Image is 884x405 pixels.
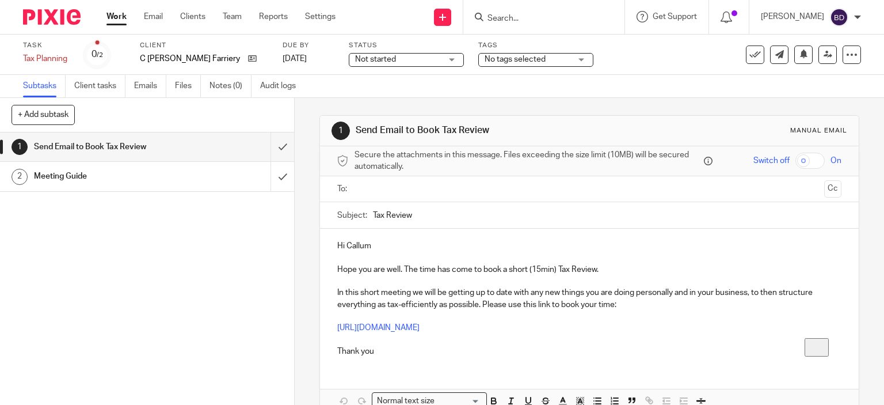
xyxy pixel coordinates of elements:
a: Notes (0) [209,75,252,97]
h1: Send Email to Book Tax Review [34,138,184,156]
label: To: [337,183,350,195]
input: Search [486,14,590,24]
img: svg%3E [830,8,848,27]
a: Files [175,75,201,97]
div: 0 [92,48,103,61]
label: Due by [283,41,334,50]
label: Status [349,41,464,50]
h1: Meeting Guide [34,168,184,185]
a: Work [106,11,127,22]
label: Subject: [337,210,367,221]
a: Audit logs [260,75,304,97]
div: 2 [12,169,28,185]
label: Client [140,41,268,50]
button: Cc [824,180,841,198]
div: 1 [12,139,28,155]
div: 1 [331,122,350,140]
span: Not started [355,55,396,63]
p: Thank you [337,334,842,357]
a: Reports [259,11,288,22]
span: Switch off [753,155,790,166]
p: C [PERSON_NAME] Farriery Ltd [140,53,242,65]
div: Tax Planning [23,53,69,65]
span: [DATE] [283,55,307,63]
label: Task [23,41,69,50]
span: On [830,155,841,166]
small: /2 [97,52,103,58]
a: Email [144,11,163,22]
a: Clients [180,11,205,22]
p: Hi Callum [337,240,842,252]
span: Get Support [653,13,697,21]
span: No tags selected [485,55,546,63]
h1: Send Email to Book Tax Review [356,124,614,137]
a: Emails [134,75,166,97]
a: Settings [305,11,336,22]
label: Tags [478,41,593,50]
button: + Add subtask [12,105,75,124]
a: [URL][DOMAIN_NAME] [337,324,420,332]
p: In this short meeting we will be getting up to date with any new things you are doing personally ... [337,287,842,311]
a: Team [223,11,242,22]
a: Subtasks [23,75,66,97]
a: Client tasks [74,75,125,97]
span: Secure the attachments in this message. Files exceeding the size limit (10MB) will be secured aut... [355,149,702,173]
div: Manual email [790,126,847,135]
p: Hope you are well. The time has come to book a short (15min) Tax Review. [337,264,842,275]
p: [PERSON_NAME] [761,11,824,22]
img: Pixie [23,9,81,25]
div: To enrich screen reader interactions, please activate Accessibility in Grammarly extension settings [320,229,859,366]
